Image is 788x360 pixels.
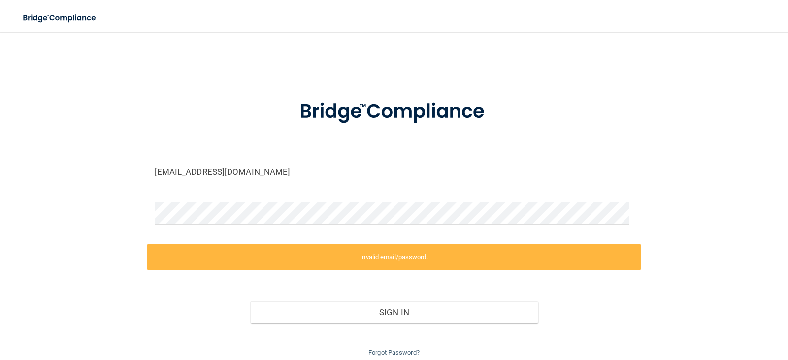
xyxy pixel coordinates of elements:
a: Forgot Password? [368,349,420,356]
img: bridge_compliance_login_screen.278c3ca4.svg [279,86,509,137]
button: Sign In [250,301,538,323]
img: bridge_compliance_login_screen.278c3ca4.svg [15,8,105,28]
input: Email [155,161,634,183]
label: Invalid email/password. [147,244,641,270]
iframe: Drift Widget Chat Controller [618,295,776,334]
